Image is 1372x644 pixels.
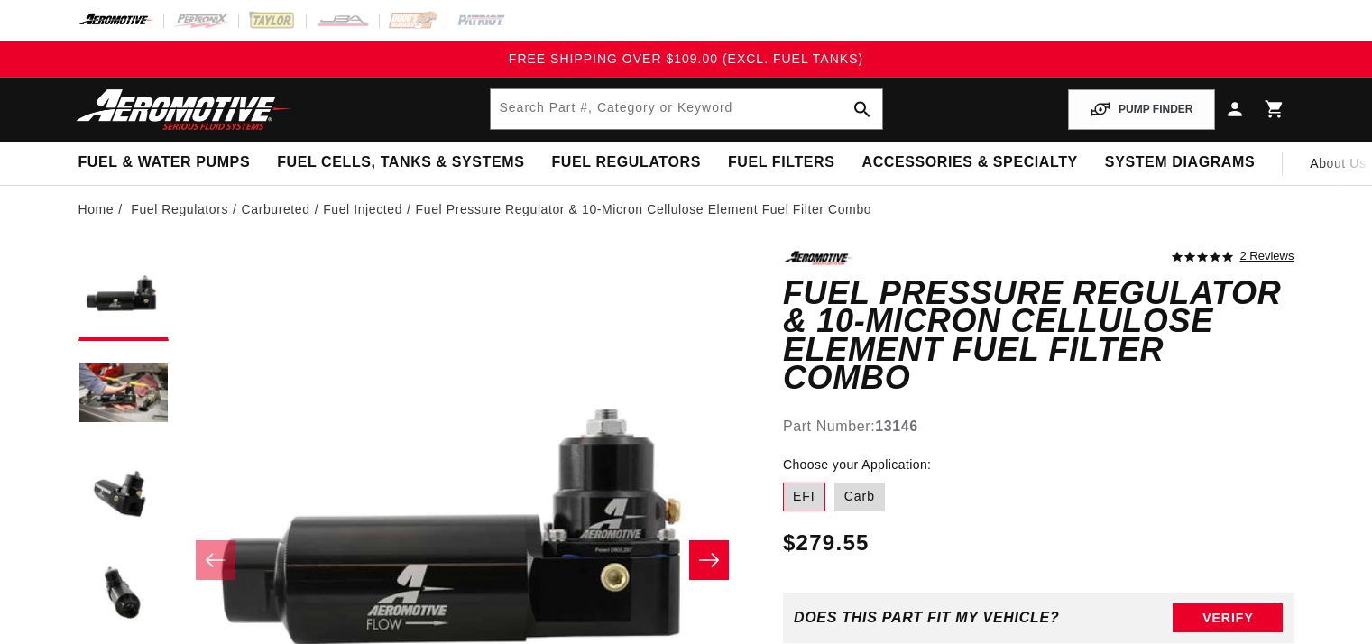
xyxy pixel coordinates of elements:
li: Fuel Injected [323,199,415,219]
span: About Us [1310,156,1366,170]
span: Fuel Regulators [551,153,700,172]
legend: Choose your Application: [783,455,933,474]
div: Part Number: [783,415,1294,438]
input: Search by Part Number, Category or Keyword [491,89,882,129]
img: Aeromotive [71,88,297,131]
button: Slide right [689,540,729,580]
summary: System Diagrams [1091,142,1268,184]
h1: Fuel Pressure Regulator & 10-Micron Cellulose Element Fuel Filter Combo [783,279,1294,392]
span: $279.55 [783,527,870,559]
span: Accessories & Specialty [862,153,1078,172]
button: search button [843,89,882,129]
summary: Fuel & Water Pumps [65,142,264,184]
a: Home [78,199,115,219]
strong: 13146 [875,419,918,434]
summary: Fuel Cells, Tanks & Systems [263,142,538,184]
span: Fuel & Water Pumps [78,153,251,172]
button: Verify [1173,603,1283,632]
button: Load image 4 in gallery view [78,548,169,639]
li: Fuel Pressure Regulator & 10-Micron Cellulose Element Fuel Filter Combo [416,199,872,219]
label: Carb [834,483,885,511]
button: Load image 3 in gallery view [78,449,169,539]
button: Slide left [196,540,235,580]
label: EFI [783,483,825,511]
li: Carbureted [242,199,324,219]
li: Fuel Regulators [131,199,241,219]
span: FREE SHIPPING OVER $109.00 (EXCL. FUEL TANKS) [509,51,863,66]
summary: Accessories & Specialty [849,142,1091,184]
span: Fuel Cells, Tanks & Systems [277,153,524,172]
button: Load image 2 in gallery view [78,350,169,440]
span: System Diagrams [1105,153,1255,172]
a: 2 reviews [1240,251,1294,263]
summary: Fuel Regulators [538,142,714,184]
span: Fuel Filters [728,153,835,172]
button: Load image 1 in gallery view [78,251,169,341]
summary: Fuel Filters [714,142,849,184]
div: Does This part fit My vehicle? [794,610,1060,626]
nav: breadcrumbs [78,199,1294,219]
button: PUMP FINDER [1068,89,1214,130]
